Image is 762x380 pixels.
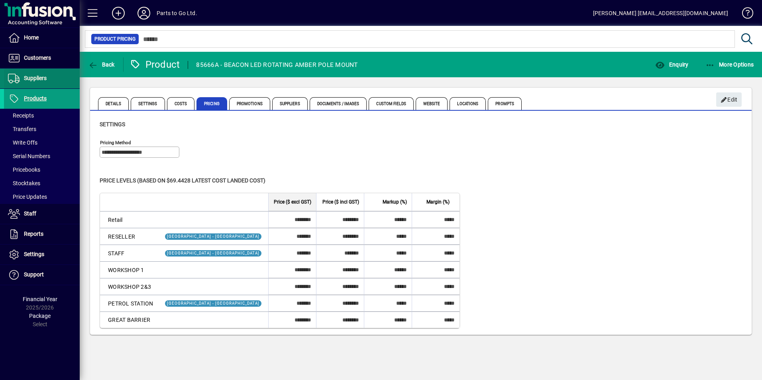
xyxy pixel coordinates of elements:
span: Suppliers [24,75,47,81]
mat-label: Pricing method [100,140,131,145]
span: Support [24,271,44,278]
span: Markup (%) [383,198,407,206]
app-page-header-button: Back [80,57,124,72]
span: Price Updates [8,194,47,200]
a: Stocktakes [4,176,80,190]
span: Stocktakes [8,180,40,186]
a: Reports [4,224,80,244]
span: Financial Year [23,296,57,302]
span: Enquiry [655,61,688,68]
span: Costs [167,97,195,110]
button: Edit [716,92,742,107]
span: Products [24,95,47,102]
span: Product Pricing [94,35,136,43]
span: [GEOGRAPHIC_DATA] - [GEOGRAPHIC_DATA] [167,234,259,239]
div: Product [130,58,180,71]
a: Transfers [4,122,80,136]
a: Support [4,265,80,285]
span: Serial Numbers [8,153,50,159]
a: Customers [4,48,80,68]
span: [GEOGRAPHIC_DATA] - [GEOGRAPHIC_DATA] [167,251,259,255]
span: Price ($ incl GST) [322,198,359,206]
td: WORKSHOP 2&3 [100,278,158,295]
a: Suppliers [4,69,80,88]
span: Reports [24,231,43,237]
td: Retail [100,211,158,228]
div: Parts to Go Ltd. [157,7,197,20]
span: Package [29,313,51,319]
span: Receipts [8,112,34,119]
span: Website [416,97,448,110]
span: Staff [24,210,36,217]
td: WORKSHOP 1 [100,261,158,278]
span: Edit [721,93,738,106]
td: PETROL STATION [100,295,158,311]
span: Customers [24,55,51,61]
div: [PERSON_NAME] [EMAIL_ADDRESS][DOMAIN_NAME] [593,7,728,20]
span: Write Offs [8,139,37,146]
span: Promotions [229,97,270,110]
span: Settings [24,251,44,257]
a: Write Offs [4,136,80,149]
a: Home [4,28,80,48]
span: Locations [450,97,486,110]
button: Back [86,57,117,72]
button: Enquiry [653,57,690,72]
a: Pricebooks [4,163,80,176]
span: Suppliers [272,97,308,110]
td: GREAT BARRIER [100,311,158,328]
span: More Options [705,61,754,68]
td: STAFF [100,245,158,261]
a: Staff [4,204,80,224]
a: Receipts [4,109,80,122]
button: More Options [703,57,756,72]
span: Back [88,61,115,68]
button: Profile [131,6,157,20]
span: Margin (%) [426,198,450,206]
span: Documents / Images [310,97,367,110]
span: Settings [100,121,125,127]
a: Settings [4,245,80,264]
span: Custom Fields [369,97,413,110]
a: Price Updates [4,190,80,204]
span: Details [98,97,129,110]
span: Pricing [196,97,227,110]
button: Add [106,6,131,20]
a: Serial Numbers [4,149,80,163]
a: Knowledge Base [736,2,752,27]
div: 85666A - BEACON LED ROTATING AMBER POLE MOUNT [196,59,357,71]
span: Settings [131,97,165,110]
span: [GEOGRAPHIC_DATA] - [GEOGRAPHIC_DATA] [167,301,259,306]
span: Price ($ excl GST) [274,198,311,206]
span: Transfers [8,126,36,132]
span: Price levels (based on $69.4428 Latest cost landed cost) [100,177,265,184]
span: Prompts [488,97,522,110]
span: Home [24,34,39,41]
td: RESELLER [100,228,158,245]
span: Pricebooks [8,166,40,173]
